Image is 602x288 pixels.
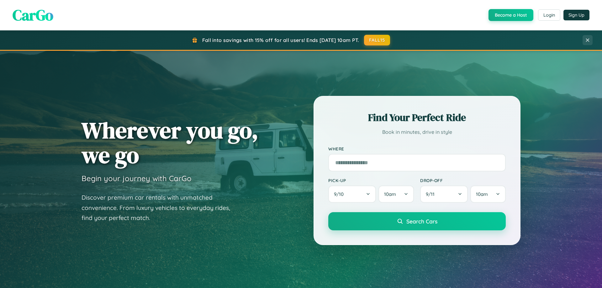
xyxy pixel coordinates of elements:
[426,191,438,197] span: 9 / 11
[364,35,390,45] button: FALL15
[488,9,533,21] button: Become a Host
[328,186,376,203] button: 9/10
[476,191,488,197] span: 10am
[384,191,396,197] span: 10am
[378,186,414,203] button: 10am
[406,218,437,225] span: Search Cars
[13,5,53,25] span: CarGo
[202,37,359,43] span: Fall into savings with 15% off for all users! Ends [DATE] 10am PT.
[328,178,414,183] label: Pick-up
[82,192,238,223] p: Discover premium car rentals with unmatched convenience. From luxury vehicles to everyday rides, ...
[82,174,192,183] h3: Begin your journey with CarGo
[563,10,589,20] button: Sign Up
[328,146,506,151] label: Where
[82,118,258,167] h1: Wherever you go, we go
[328,212,506,230] button: Search Cars
[470,186,506,203] button: 10am
[328,111,506,124] h2: Find Your Perfect Ride
[328,128,506,137] p: Book in minutes, drive in style
[420,178,506,183] label: Drop-off
[334,191,347,197] span: 9 / 10
[538,9,560,21] button: Login
[420,186,468,203] button: 9/11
